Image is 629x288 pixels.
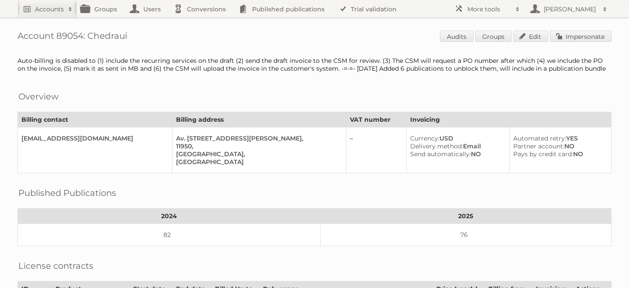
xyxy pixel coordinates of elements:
th: Billing address [172,112,346,127]
h1: Account 89054: Chedraui [17,31,612,44]
div: 11950, [176,142,339,150]
div: NO [513,150,604,158]
div: Auto-billing is disabled to (1) include the recurring services on the draft (2) send the draft in... [17,57,612,72]
td: 76 [320,224,611,246]
div: [EMAIL_ADDRESS][DOMAIN_NAME] [21,134,165,142]
div: NO [513,142,604,150]
div: USD [410,134,502,142]
a: Edit [513,31,548,42]
h2: Published Publications [18,186,116,199]
div: [GEOGRAPHIC_DATA], [176,150,339,158]
a: Groups [475,31,511,42]
span: Delivery method: [410,142,463,150]
th: Invoicing [407,112,612,127]
a: Audits [440,31,473,42]
h2: Accounts [35,5,64,14]
div: Av. [STREET_ADDRESS][PERSON_NAME], [176,134,339,142]
td: – [346,127,407,173]
h2: Overview [18,90,59,103]
span: Partner account: [513,142,564,150]
div: [GEOGRAPHIC_DATA] [176,158,339,166]
th: 2024 [18,209,321,224]
h2: [PERSON_NAME] [542,5,598,14]
div: YES [513,134,604,142]
div: NO [410,150,502,158]
th: 2025 [320,209,611,224]
td: 82 [18,224,321,246]
span: Pays by credit card: [513,150,573,158]
div: Email [410,142,502,150]
a: Impersonate [550,31,612,42]
h2: More tools [467,5,511,14]
span: Currency: [410,134,439,142]
span: Send automatically: [410,150,471,158]
th: Billing contact [18,112,173,127]
span: Automated retry: [513,134,566,142]
h2: License contracts [18,259,93,272]
th: VAT number [346,112,407,127]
